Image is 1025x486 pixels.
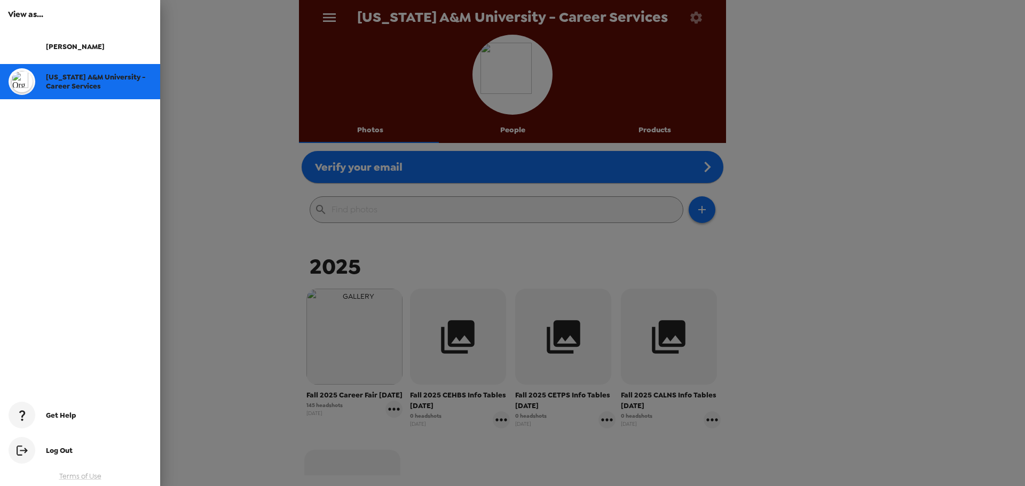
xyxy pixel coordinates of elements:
[46,446,73,455] span: Log Out
[46,42,105,51] span: [PERSON_NAME]
[46,411,76,420] span: Get Help
[59,472,101,481] a: Terms of Use
[8,8,152,21] h6: View as...
[11,71,33,92] img: org logo
[46,73,146,91] span: [US_STATE] A&M University - Career Services
[9,33,35,60] img: userImage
